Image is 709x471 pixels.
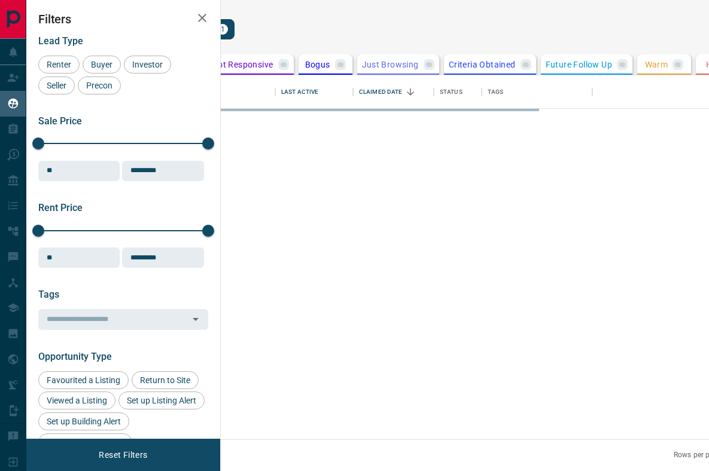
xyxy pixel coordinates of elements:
span: Precon [82,81,117,90]
div: Renter [38,56,80,74]
div: Set up Listing Alert [118,392,205,409]
div: Details [179,75,275,109]
div: Favourited a Listing [38,371,129,389]
p: Warm [645,60,668,69]
p: Bogus [305,60,330,69]
span: Favourited a Listing [42,375,124,385]
div: Seller [38,77,75,94]
span: Rent Price [38,202,83,213]
span: Set up Building Alert [42,417,125,426]
div: Viewed a Listing [38,392,115,409]
div: Last Active [281,75,318,109]
div: Status [440,75,462,109]
div: Status [434,75,482,109]
div: Claimed Date [359,75,403,109]
div: Last Active [275,75,353,109]
span: Reactivated Account [42,438,128,447]
p: Future Follow Up [546,60,612,69]
div: Set up Building Alert [38,412,129,430]
span: Buyer [87,60,117,69]
span: Seller [42,81,71,90]
div: Return to Site [132,371,199,389]
span: Renter [42,60,75,69]
div: Precon [78,77,121,94]
p: Not Responsive [212,60,273,69]
div: Buyer [83,56,121,74]
div: Reactivated Account [38,433,132,451]
span: Opportunity Type [38,351,112,362]
span: Viewed a Listing [42,396,111,405]
p: Just Browsing [362,60,419,69]
button: Sort [402,84,419,100]
span: Sale Price [38,115,82,127]
span: 1 [218,25,227,33]
span: Investor [128,60,167,69]
span: Lead Type [38,35,83,47]
div: Investor [124,56,171,74]
span: Tags [38,289,59,300]
div: Tags [482,75,592,109]
div: Claimed Date [353,75,434,109]
p: Criteria Obtained [449,60,516,69]
span: Return to Site [136,375,194,385]
button: Open [187,311,204,328]
button: Reset Filters [91,445,155,465]
span: Set up Listing Alert [123,396,200,405]
div: Tags [488,75,504,109]
h2: Filters [38,12,208,26]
